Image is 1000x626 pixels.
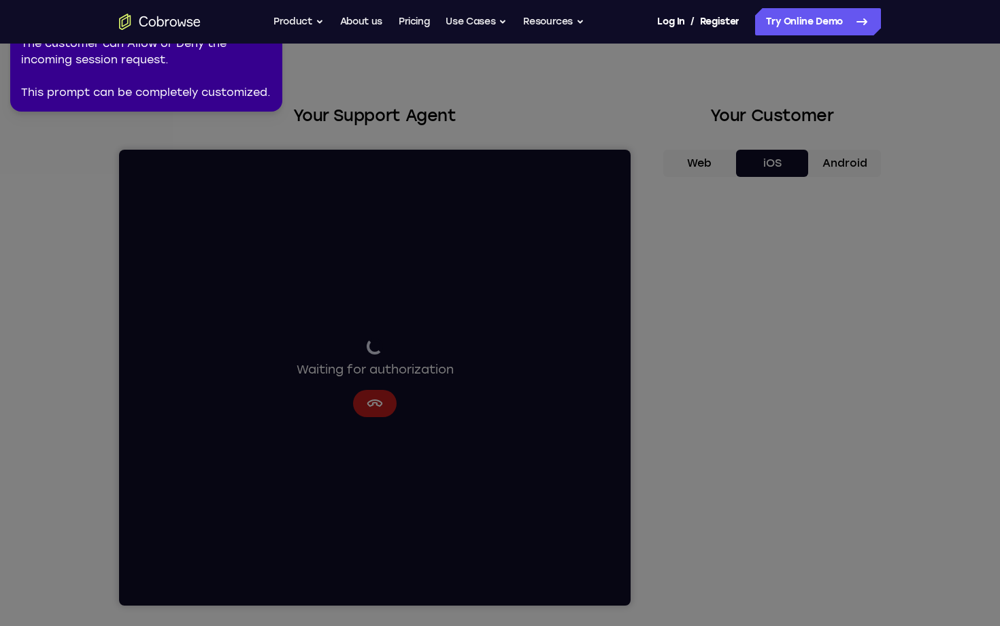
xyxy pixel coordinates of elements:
[178,188,335,229] div: Waiting for authorization
[700,8,739,35] a: Register
[119,14,201,30] a: Go to the home page
[21,35,271,101] div: The customer can Allow or Deny the incoming session request. This prompt can be completely custom...
[399,8,430,35] a: Pricing
[446,8,507,35] button: Use Cases
[234,240,278,267] button: Cancel
[523,8,584,35] button: Resources
[273,8,324,35] button: Product
[755,8,881,35] a: Try Online Demo
[690,14,695,30] span: /
[657,8,684,35] a: Log In
[340,8,382,35] a: About us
